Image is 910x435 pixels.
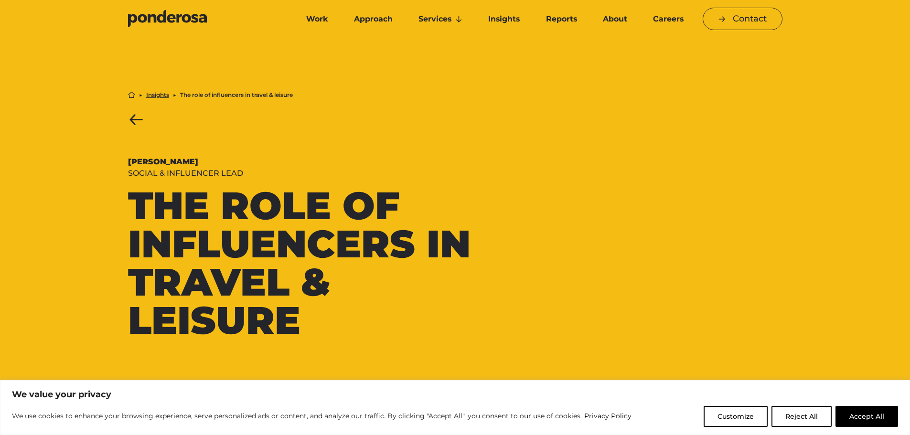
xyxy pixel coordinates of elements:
a: Privacy Policy [584,410,632,422]
a: Insights [477,9,531,29]
a: Careers [642,9,695,29]
a: About [592,9,638,29]
li: ▶︎ [173,92,176,98]
p: We use cookies to enhance your browsing experience, serve personalized ads or content, and analyz... [12,410,632,422]
a: Back to Insights [128,114,145,126]
div: [PERSON_NAME] [128,156,504,168]
a: Services [407,9,473,29]
a: Go to homepage [128,10,281,29]
button: Accept All [835,406,898,427]
a: Home [128,91,135,98]
a: Reports [535,9,588,29]
a: Approach [343,9,404,29]
p: We value your privacy [12,389,898,400]
a: Work [295,9,339,29]
li: ▶︎ [139,92,142,98]
div: Social & Influencer Lead [128,168,504,179]
h1: The role of influencers in travel & leisure [128,187,504,340]
button: Customize [704,406,768,427]
li: The role of influencers in travel & leisure [180,92,293,98]
a: Insights [146,92,169,98]
button: Reject All [771,406,832,427]
a: Contact [703,8,782,30]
